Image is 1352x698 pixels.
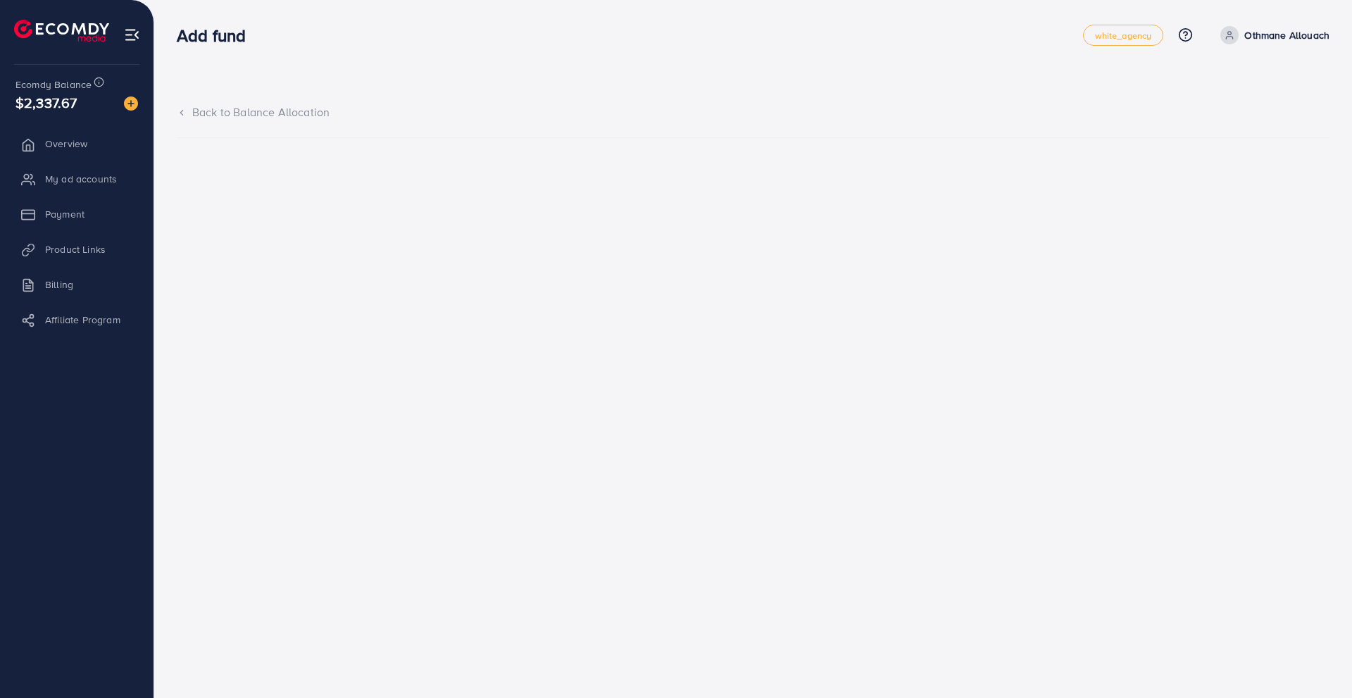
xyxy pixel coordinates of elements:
h3: Add fund [177,25,257,46]
img: menu [124,27,140,43]
a: Othmane Allouach [1215,26,1329,44]
div: Back to Balance Allocation [177,104,1329,120]
span: white_agency [1095,31,1152,40]
span: $2,337.67 [15,92,77,113]
span: Ecomdy Balance [15,77,92,92]
img: image [124,96,138,111]
p: Othmane Allouach [1244,27,1329,44]
a: white_agency [1083,25,1164,46]
img: logo [14,20,109,42]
